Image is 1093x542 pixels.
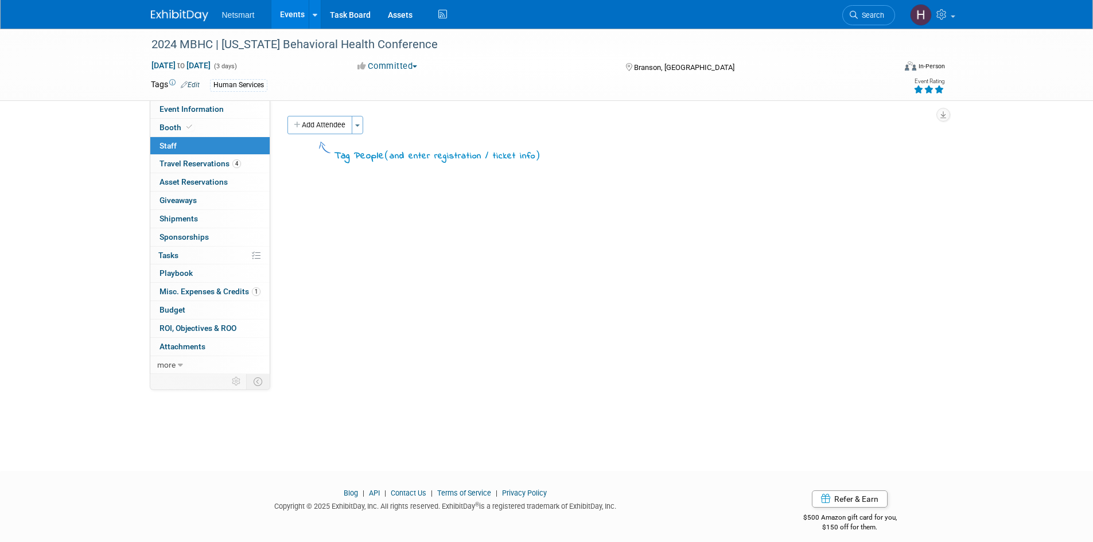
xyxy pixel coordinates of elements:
[391,489,426,497] a: Contact Us
[157,360,176,369] span: more
[160,232,209,241] span: Sponsorships
[390,150,535,162] span: and enter registration / ticket info
[160,323,236,333] span: ROI, Objectives & ROO
[757,522,943,532] div: $150 off for them.
[360,489,367,497] span: |
[232,159,241,168] span: 4
[186,124,192,130] i: Booth reservation complete
[150,137,270,155] a: Staff
[150,301,270,319] a: Budget
[382,489,389,497] span: |
[150,356,270,374] a: more
[160,214,198,223] span: Shipments
[150,119,270,137] a: Booth
[176,61,186,70] span: to
[812,490,888,508] a: Refer & Earn
[160,177,228,186] span: Asset Reservations
[160,104,224,114] span: Event Information
[150,247,270,264] a: Tasks
[246,374,270,389] td: Toggle Event Tabs
[160,268,193,278] span: Playbook
[369,489,380,497] a: API
[150,210,270,228] a: Shipments
[344,489,358,497] a: Blog
[150,338,270,356] a: Attachments
[502,489,547,497] a: Privacy Policy
[428,489,435,497] span: |
[150,319,270,337] a: ROI, Objectives & ROO
[227,374,247,389] td: Personalize Event Tab Strip
[150,228,270,246] a: Sponsorships
[384,149,390,161] span: (
[150,100,270,118] a: Event Information
[160,196,197,205] span: Giveaways
[437,489,491,497] a: Terms of Service
[151,10,208,21] img: ExhibitDay
[913,79,944,84] div: Event Rating
[160,342,205,351] span: Attachments
[493,489,500,497] span: |
[150,283,270,301] a: Misc. Expenses & Credits1
[905,61,916,71] img: Format-Inperson.png
[160,287,260,296] span: Misc. Expenses & Credits
[151,498,741,512] div: Copyright © 2025 ExhibitDay, Inc. All rights reserved. ExhibitDay is a registered trademark of Ex...
[353,60,422,72] button: Committed
[910,4,932,26] img: Hannah Norsworthy
[150,192,270,209] a: Giveaways
[842,5,895,25] a: Search
[151,79,200,92] td: Tags
[150,264,270,282] a: Playbook
[147,34,878,55] div: 2024 MBHC | [US_STATE] Behavioral Health Conference
[475,501,479,508] sup: ®
[160,159,241,168] span: Travel Reservations
[213,63,237,70] span: (3 days)
[634,63,734,72] span: Branson, [GEOGRAPHIC_DATA]
[181,81,200,89] a: Edit
[160,123,195,132] span: Booth
[151,60,211,71] span: [DATE] [DATE]
[150,173,270,191] a: Asset Reservations
[535,149,540,161] span: )
[150,155,270,173] a: Travel Reservations4
[160,305,185,314] span: Budget
[827,60,946,77] div: Event Format
[858,11,884,20] span: Search
[252,287,260,296] span: 1
[222,10,255,20] span: Netsmart
[918,62,945,71] div: In-Person
[210,79,267,91] div: Human Services
[334,148,540,163] div: Tag People
[287,116,352,134] button: Add Attendee
[757,505,943,532] div: $500 Amazon gift card for you,
[160,141,177,150] span: Staff
[158,251,178,260] span: Tasks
